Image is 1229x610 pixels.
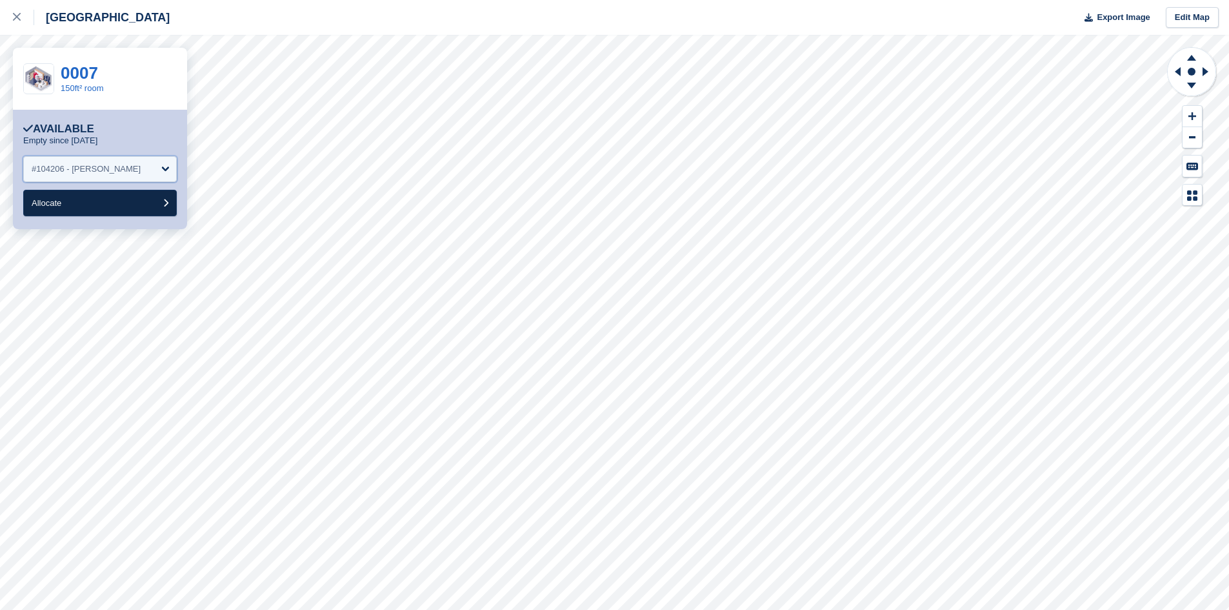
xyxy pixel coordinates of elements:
button: Export Image [1077,7,1150,28]
div: #104206 - [PERSON_NAME] [32,163,141,176]
div: [GEOGRAPHIC_DATA] [34,10,170,25]
p: Empty since [DATE] [23,136,97,146]
a: 150ft² room [61,83,103,93]
button: Allocate [23,190,177,216]
span: Export Image [1097,11,1150,24]
button: Keyboard Shortcuts [1183,156,1202,177]
button: Zoom In [1183,106,1202,127]
div: Available [23,123,94,136]
span: Allocate [32,198,61,208]
img: 150FT.png [24,65,54,92]
a: Edit Map [1166,7,1219,28]
a: 0007 [61,63,98,83]
button: Map Legend [1183,185,1202,206]
button: Zoom Out [1183,127,1202,148]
